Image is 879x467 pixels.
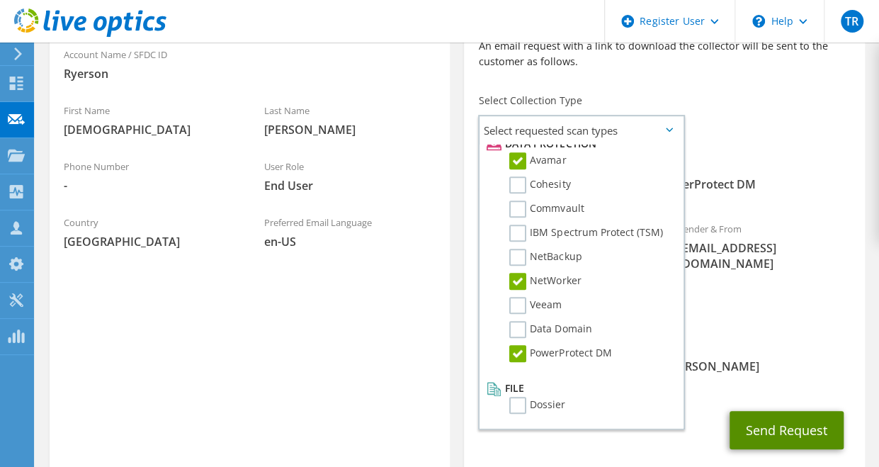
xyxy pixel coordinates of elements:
div: First Name [50,96,250,145]
label: NetBackup [509,249,582,266]
span: Ryerson [64,66,436,81]
label: NetWorker [509,273,581,290]
div: Sender & From [664,214,865,278]
div: Country [50,208,250,257]
label: Cohesity [509,176,570,193]
span: End User [264,178,436,193]
label: Commvault [509,201,584,218]
button: Send Request [730,411,844,449]
span: - [64,178,236,193]
label: Avamar [509,152,566,169]
div: Account Name / SFDC ID [50,40,450,89]
p: An email request with a link to download the collector will be sent to the customer as follows. [478,38,850,69]
li: File [483,380,676,397]
span: Select requested scan types [480,116,683,145]
div: PowerProtect DM [642,176,755,193]
div: Last Name [250,96,450,145]
span: [GEOGRAPHIC_DATA] [64,234,236,249]
div: Preferred Email Language [250,208,450,257]
svg: \n [752,15,765,28]
div: To [464,214,664,325]
label: Data Domain [509,321,591,338]
label: Select Collection Type [478,94,582,108]
label: PowerProtect DM [509,345,611,362]
div: Requested Collections [464,150,864,207]
div: Phone Number [50,152,250,201]
span: [DEMOGRAPHIC_DATA] [64,122,236,137]
span: [PERSON_NAME] [264,122,436,137]
label: Veeam [509,297,562,314]
span: [EMAIL_ADDRESS][DOMAIN_NAME] [679,240,851,271]
label: IBM Spectrum Protect (TSM) [509,225,662,242]
label: Dossier [509,397,565,414]
div: User Role [250,152,450,201]
span: TR [841,10,863,33]
div: CC & Reply To [464,332,864,397]
span: en-US [264,234,436,249]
